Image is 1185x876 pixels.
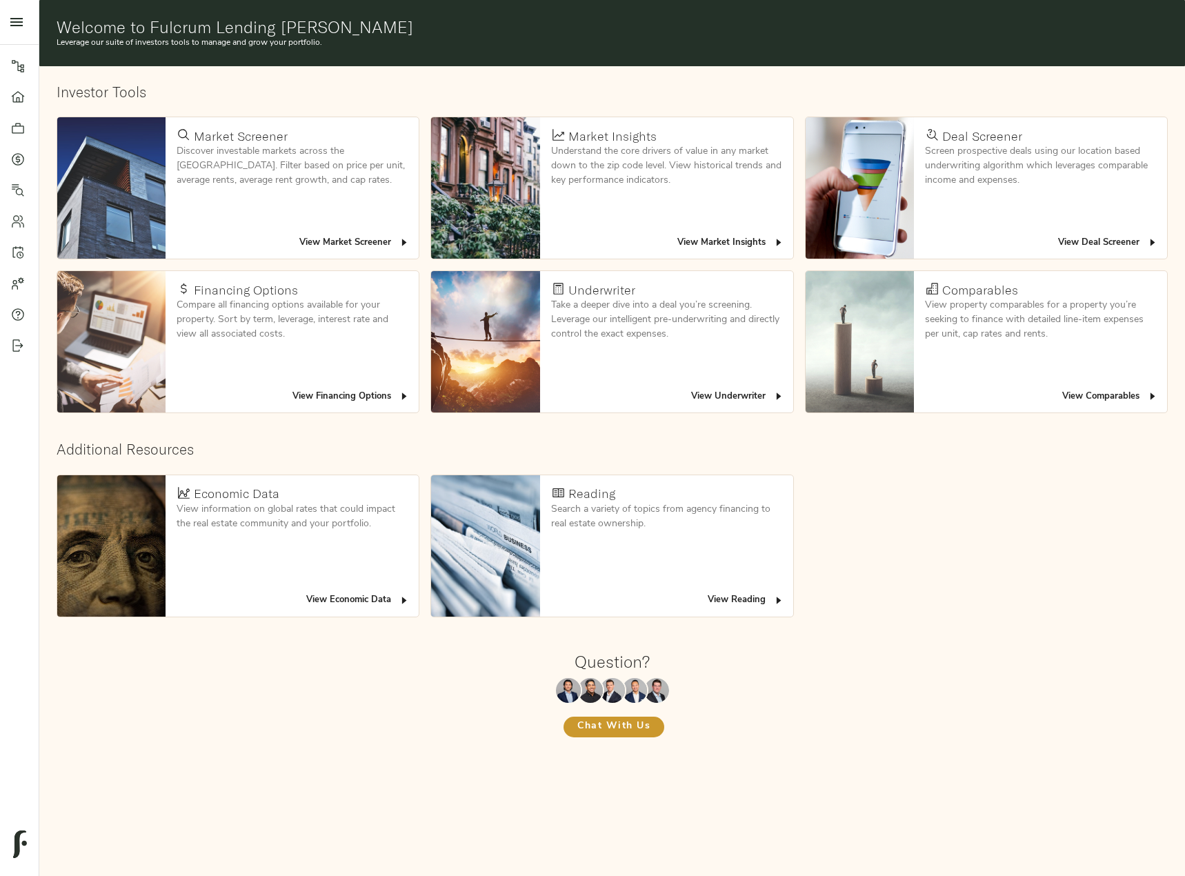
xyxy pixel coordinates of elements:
button: Chat With Us [564,717,664,737]
img: Deal Screener [806,117,914,259]
span: View Economic Data [306,593,410,608]
img: Kenneth Mendonça [578,678,603,703]
span: Chat With Us [577,718,650,735]
span: View Market Insights [677,235,784,251]
h4: Market Screener [194,129,288,144]
img: Economic Data [57,475,166,617]
h4: Underwriter [568,283,635,298]
p: Take a deeper dive into a deal you’re screening. Leverage our intelligent pre-underwriting and di... [551,298,782,341]
span: View Deal Screener [1058,235,1158,251]
p: Leverage our suite of investors tools to manage and grow your portfolio. [57,37,1168,49]
p: Screen prospective deals using our location based underwriting algorithm which leverages comparab... [925,144,1156,188]
h4: Economic Data [194,486,279,501]
img: Maxwell Wu [556,678,581,703]
button: View Reading [704,590,788,611]
button: View Economic Data [303,590,413,611]
img: Market Insights [431,117,539,259]
h1: Welcome to Fulcrum Lending [PERSON_NAME] [57,17,1168,37]
p: Discover investable markets across the [GEOGRAPHIC_DATA]. Filter based on price per unit, average... [177,144,408,188]
p: Understand the core drivers of value in any market down to the zip code level. View historical tr... [551,144,782,188]
img: Comparables [806,271,914,412]
h2: Investor Tools [57,83,1168,101]
button: View Deal Screener [1055,232,1162,254]
button: View Market Screener [296,232,413,254]
img: Financing Options [57,271,166,412]
span: View Market Screener [299,235,410,251]
img: Underwriter [431,271,539,412]
button: View Comparables [1059,386,1162,408]
img: Reading [431,475,539,617]
img: Richard Le [622,678,647,703]
h4: Reading [568,486,615,501]
p: View information on global rates that could impact the real estate community and your portfolio. [177,502,408,531]
span: View Comparables [1062,389,1158,405]
span: View Reading [708,593,784,608]
p: View property comparables for a property you’re seeking to finance with detailed line-item expens... [925,298,1156,341]
img: Market Screener [57,117,166,259]
p: Search a variety of topics from agency financing to real estate ownership. [551,502,782,531]
p: Compare all financing options available for your property. Sort by term, leverage, interest rate ... [177,298,408,341]
span: View Financing Options [292,389,410,405]
h4: Deal Screener [942,129,1022,144]
img: Justin Stamp [644,678,669,703]
button: View Underwriter [688,386,788,408]
button: View Market Insights [674,232,788,254]
h4: Financing Options [194,283,298,298]
h4: Comparables [942,283,1018,298]
h4: Market Insights [568,129,657,144]
img: Zach Frizzera [600,678,625,703]
button: View Financing Options [289,386,413,408]
span: View Underwriter [691,389,784,405]
h2: Additional Resources [57,441,1168,458]
h1: Question? [575,652,650,671]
